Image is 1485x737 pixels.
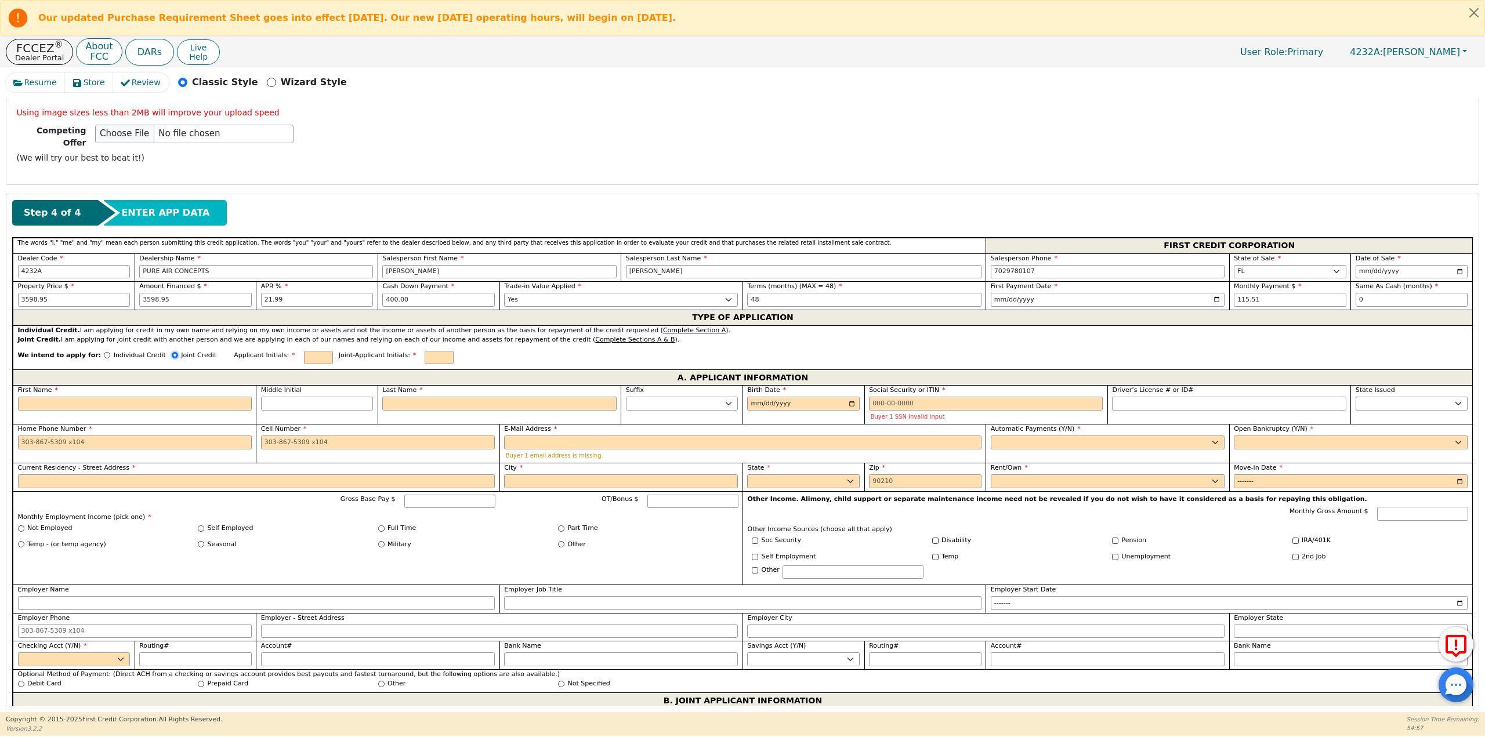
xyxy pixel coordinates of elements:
span: Open Bankruptcy (Y/N) [1234,425,1313,433]
p: Joint Credit [181,351,216,361]
label: Self Employment [762,552,816,562]
strong: Joint Credit. [18,336,61,343]
input: YYYY-MM-DD [1356,265,1468,279]
p: FCCEZ [15,42,64,54]
span: Savings Acct (Y/N) [747,642,806,649]
p: Copyright © 2015- 2025 First Credit Corporation. [6,715,222,725]
span: TYPE OF APPLICATION [692,310,794,325]
button: Report Error to FCC [1439,627,1473,662]
label: Debit Card [27,679,61,689]
input: Y/N [932,538,939,544]
span: B. JOINT APPLICANT INFORMATION [664,693,822,708]
span: Trade-in Value Applied [504,282,581,290]
label: Other [568,540,586,550]
span: Help [189,52,208,61]
span: Step 4 of 4 [24,206,81,220]
span: Resume [24,77,57,89]
input: 90210 [869,474,981,488]
p: FCC [85,52,113,61]
button: FCCEZ®Dealer Portal [6,39,73,65]
span: State [747,464,770,471]
span: Date of Sale [1356,255,1401,262]
label: Soc Security [762,536,801,546]
input: Y/N [1112,538,1118,544]
span: Store [84,77,105,89]
span: ENTER APP DATA [121,206,209,220]
input: Y/N [1112,554,1118,560]
span: FIRST CREDIT CORPORATION [1164,238,1295,253]
button: Review [113,73,169,92]
p: Individual Credit [114,351,166,361]
span: Dealer Code [18,255,63,262]
span: Last Name [382,386,422,394]
span: Employer Job Title [504,586,562,593]
label: Not Employed [27,524,72,533]
input: 303-867-5309 x104 [18,435,252,449]
span: Bank Name [504,642,541,649]
label: Unemployment [1122,552,1171,562]
span: Monthly Payment $ [1234,282,1302,290]
span: Bank Name [1234,642,1271,649]
span: Move-in Date [1234,464,1283,471]
span: All Rights Reserved. [158,716,222,723]
label: Self Employed [208,524,253,533]
p: Using image sizes less than 2MB will improve your upload speed [17,107,1469,119]
p: Wizard Style [281,75,347,89]
label: Other [387,679,405,689]
input: xx.xx% [261,293,374,307]
span: Employer State [1234,614,1283,622]
input: YYYY-MM-DD [1234,474,1468,488]
p: Other Income. Alimony, child support or separate maintenance income need not be revealed if you d... [748,495,1468,504]
span: Routing# [139,642,169,649]
span: Employer Phone [18,614,70,622]
span: E-Mail Address [504,425,557,433]
span: Monthly Gross Amount $ [1290,507,1368,515]
p: Dealer Portal [15,54,64,61]
label: Not Specified [568,679,610,689]
span: State of Sale [1234,255,1281,262]
span: Salesperson Phone [991,255,1057,262]
span: Employer Start Date [991,586,1056,593]
sup: ® [55,39,63,50]
span: User Role : [1240,46,1287,57]
p: Buyer 1 email address is missing. [506,452,980,459]
u: Complete Section A [663,326,726,334]
p: About [85,42,113,51]
label: Military [387,540,411,550]
label: Other [762,565,780,575]
span: Same As Cash (months) [1356,282,1439,290]
span: 4232A: [1350,46,1383,57]
span: Amount Financed $ [139,282,207,290]
span: Salesperson First Name [382,255,463,262]
span: Cash Down Payment [382,282,454,290]
div: The words "I," "me" and "my" mean each person submitting this credit application. The words "you"... [13,238,986,253]
span: Account# [991,642,1022,649]
span: A. APPLICANT INFORMATION [678,370,808,385]
label: Temp - (or temp agency) [27,540,106,550]
p: Version 3.2.2 [6,724,222,733]
span: Gross Base Pay $ [341,495,396,503]
button: Close alert [1464,1,1484,24]
span: First Payment Date [991,282,1057,290]
input: YYYY-MM-DD [991,596,1468,610]
p: Competing Offer [17,125,86,149]
input: Y/N [1292,554,1299,560]
input: Y/N [932,554,939,560]
p: Primary [1229,41,1335,63]
span: Current Residency - Street Address [18,464,136,471]
span: Employer - Street Address [261,614,345,622]
button: DARs [125,39,174,66]
span: City [504,464,523,471]
label: IRA/401K [1302,536,1331,546]
span: Driver’s License # or ID# [1112,386,1193,394]
u: Complete Sections A & B [595,336,675,343]
label: Full Time [387,524,416,533]
button: 4232A:[PERSON_NAME] [1338,43,1479,61]
button: LiveHelp [177,39,220,65]
span: Zip [869,464,885,471]
span: State Issued [1356,386,1395,394]
button: AboutFCC [76,38,122,66]
label: Seasonal [208,540,237,550]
